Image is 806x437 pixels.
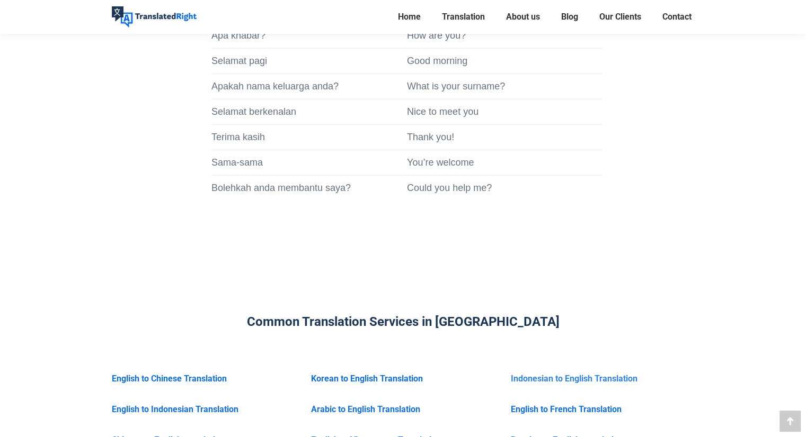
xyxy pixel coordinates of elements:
[511,404,622,414] a: English to French Translation
[407,150,603,175] li: You’re welcome
[211,150,407,175] li: Sama-sama
[395,10,424,24] a: Home
[561,12,578,22] span: Blog
[211,48,407,74] li: Selamat pagi
[558,10,581,24] a: Blog
[407,175,603,201] li: Could you help me?
[439,10,488,24] a: Translation
[211,74,407,99] li: Apakah nama keluarga anda?
[407,124,603,150] li: Thank you!
[407,23,603,48] li: How are you?
[211,175,407,201] li: Bolehkah anda membantu saya?
[511,374,637,384] a: Indonesian to English Translation
[398,12,421,22] span: Home
[662,12,692,22] span: Contact
[659,10,695,24] a: Contact
[211,124,407,150] li: Terima kasih
[407,74,603,99] li: What is your surname?
[112,404,238,414] a: English to Indonesian Translation
[112,314,695,329] h4: Common Translation Services in [GEOGRAPHIC_DATA]
[442,12,485,22] span: Translation
[503,10,543,24] a: About us
[407,99,603,124] li: Nice to meet you
[311,404,420,414] a: Arabic to English Translation
[506,12,540,22] span: About us
[596,10,644,24] a: Our Clients
[407,48,603,74] li: Good morning
[211,99,407,124] li: Selamat berkenalan
[311,374,423,384] a: Korean to English Translation
[211,23,407,48] li: Apa khabar?
[112,374,227,384] a: English to Chinese Translation
[112,6,197,28] img: Translated Right
[599,12,641,22] span: Our Clients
